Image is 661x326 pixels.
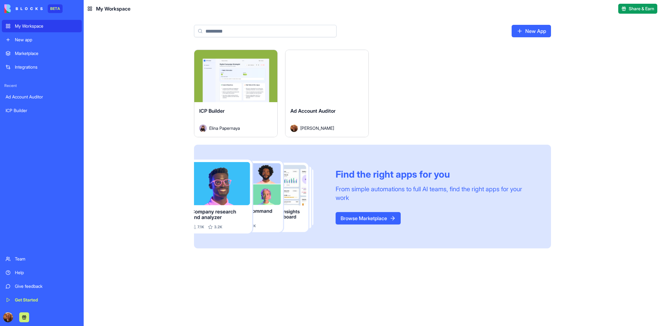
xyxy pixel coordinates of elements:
[6,94,78,100] div: Ad Account Auditor
[199,125,207,132] img: Avatar
[194,50,278,137] a: ICP BuilderAvatarElina Papernaya
[2,91,82,103] a: Ad Account Auditor
[285,50,369,137] a: Ad Account AuditorAvatar[PERSON_NAME]
[300,125,334,131] span: [PERSON_NAME]
[194,160,326,234] img: Frame_181_egmpey.png
[15,64,78,70] div: Integrations
[4,4,63,13] a: BETA
[629,6,654,12] span: Share & Earn
[199,108,225,114] span: ICP Builder
[209,125,240,131] span: Elina Papernaya
[512,25,551,37] a: New App
[2,266,82,279] a: Help
[2,280,82,292] a: Give feedback
[3,312,13,322] img: ACg8ocKW1DqRt3DzdFhaMOehSF_DUco4x3vN4-i2MIuDdUBhkNTw4YU=s96-c
[4,4,43,13] img: logo
[2,104,82,117] a: ICP Builder
[15,297,78,303] div: Get Started
[290,125,298,132] img: Avatar
[2,253,82,265] a: Team
[2,294,82,306] a: Get Started
[2,34,82,46] a: New app
[48,4,63,13] div: BETA
[15,23,78,29] div: My Workspace
[336,212,401,224] a: Browse Marketplace
[15,37,78,43] div: New app
[336,169,536,180] div: Find the right apps for you
[15,50,78,57] div: Marketplace
[2,61,82,73] a: Integrations
[96,5,130,12] span: My Workspace
[15,269,78,276] div: Help
[15,256,78,262] div: Team
[618,4,657,14] button: Share & Earn
[6,107,78,114] div: ICP Builder
[2,20,82,32] a: My Workspace
[336,185,536,202] div: From simple automations to full AI teams, find the right apps for your work
[290,108,336,114] span: Ad Account Auditor
[2,83,82,88] span: Recent
[15,283,78,289] div: Give feedback
[2,47,82,60] a: Marketplace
